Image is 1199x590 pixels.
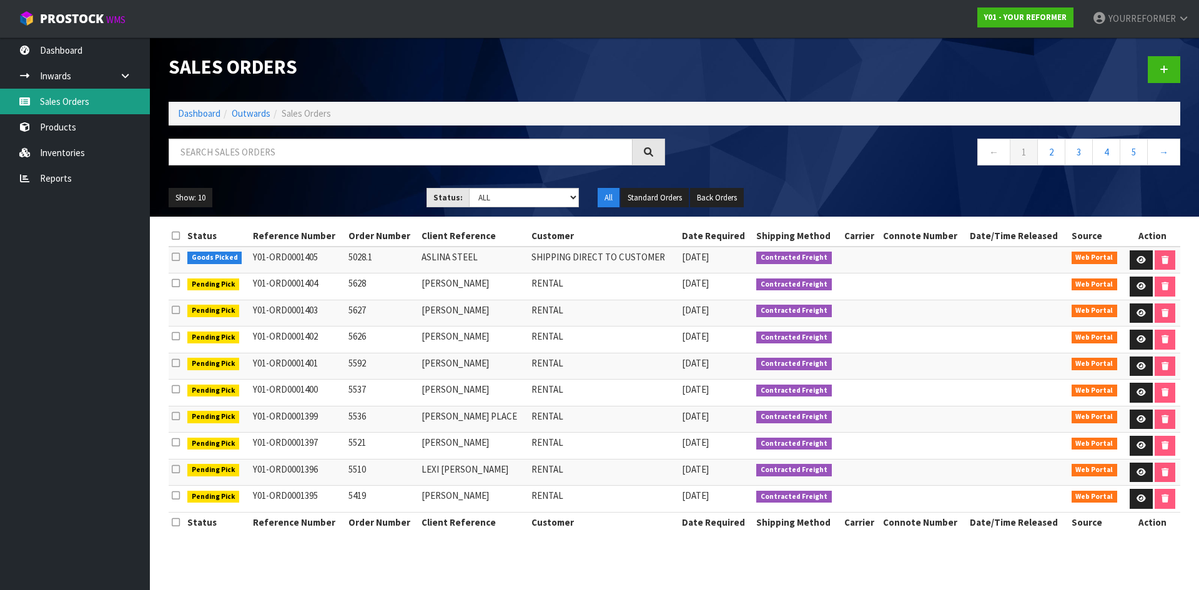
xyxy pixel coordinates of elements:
td: Y01-ORD0001402 [250,327,345,353]
span: [DATE] [682,463,709,475]
td: RENTAL [528,273,679,300]
td: RENTAL [528,380,679,406]
span: Web Portal [1072,491,1118,503]
input: Search sales orders [169,139,633,165]
span: Pending Pick [187,411,240,423]
span: Web Portal [1072,305,1118,317]
span: [DATE] [682,330,709,342]
th: Shipping Method [753,512,841,532]
td: 5510 [345,459,418,486]
span: Pending Pick [187,385,240,397]
td: Y01-ORD0001395 [250,486,345,513]
span: Pending Pick [187,438,240,450]
td: ASLINA STEEL [418,247,528,273]
strong: Status: [433,192,463,203]
a: 3 [1065,139,1093,165]
a: 5 [1120,139,1148,165]
td: RENTAL [528,353,679,380]
span: Contracted Freight [756,438,832,450]
a: 4 [1092,139,1120,165]
a: 2 [1037,139,1065,165]
th: Shipping Method [753,226,841,246]
td: 5627 [345,300,418,327]
td: RENTAL [528,406,679,433]
td: RENTAL [528,300,679,327]
a: Outwards [232,107,270,119]
span: Goods Picked [187,252,242,264]
span: [DATE] [682,489,709,501]
td: LEXI [PERSON_NAME] [418,459,528,486]
strong: Y01 - YOUR REFORMER [984,12,1067,22]
span: [DATE] [682,436,709,448]
td: RENTAL [528,459,679,486]
td: SHIPPING DIRECT TO CUSTOMER [528,247,679,273]
a: Dashboard [178,107,220,119]
th: Order Number [345,226,418,246]
th: Carrier [841,226,880,246]
th: Date/Time Released [967,512,1068,532]
span: Contracted Freight [756,332,832,344]
th: Date/Time Released [967,226,1068,246]
span: Pending Pick [187,464,240,476]
span: Contracted Freight [756,411,832,423]
span: Contracted Freight [756,385,832,397]
a: ← [977,139,1010,165]
span: Contracted Freight [756,305,832,317]
a: 1 [1010,139,1038,165]
td: 5028.1 [345,247,418,273]
span: Sales Orders [282,107,331,119]
td: Y01-ORD0001401 [250,353,345,380]
td: [PERSON_NAME] [418,433,528,460]
span: [DATE] [682,357,709,369]
th: Reference Number [250,226,345,246]
span: Contracted Freight [756,464,832,476]
th: Action [1125,512,1180,532]
td: [PERSON_NAME] [418,486,528,513]
span: Pending Pick [187,305,240,317]
span: Contracted Freight [756,278,832,291]
td: 5626 [345,327,418,353]
button: Standard Orders [621,188,689,208]
td: 5521 [345,433,418,460]
small: WMS [106,14,126,26]
td: RENTAL [528,327,679,353]
th: Connote Number [880,512,967,532]
td: [PERSON_NAME] PLACE [418,406,528,433]
button: Show: 10 [169,188,212,208]
td: Y01-ORD0001400 [250,380,345,406]
td: 5419 [345,486,418,513]
th: Date Required [679,512,754,532]
a: → [1147,139,1180,165]
th: Carrier [841,512,880,532]
span: ProStock [40,11,104,27]
th: Action [1125,226,1180,246]
td: 5628 [345,273,418,300]
td: Y01-ORD0001397 [250,433,345,460]
th: Reference Number [250,512,345,532]
nav: Page navigation [684,139,1180,169]
button: All [598,188,619,208]
span: Web Portal [1072,411,1118,423]
span: Contracted Freight [756,491,832,503]
span: Pending Pick [187,332,240,344]
span: Contracted Freight [756,358,832,370]
span: YOURREFORMER [1108,12,1176,24]
span: Pending Pick [187,278,240,291]
td: [PERSON_NAME] [418,380,528,406]
span: [DATE] [682,383,709,395]
th: Customer [528,226,679,246]
th: Connote Number [880,226,967,246]
th: Client Reference [418,226,528,246]
th: Client Reference [418,512,528,532]
span: Pending Pick [187,491,240,503]
span: [DATE] [682,304,709,316]
span: Pending Pick [187,358,240,370]
td: 5536 [345,406,418,433]
span: [DATE] [682,410,709,422]
img: cube-alt.png [19,11,34,26]
td: [PERSON_NAME] [418,273,528,300]
span: Web Portal [1072,358,1118,370]
h1: Sales Orders [169,56,665,77]
td: Y01-ORD0001396 [250,459,345,486]
button: Back Orders [690,188,744,208]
